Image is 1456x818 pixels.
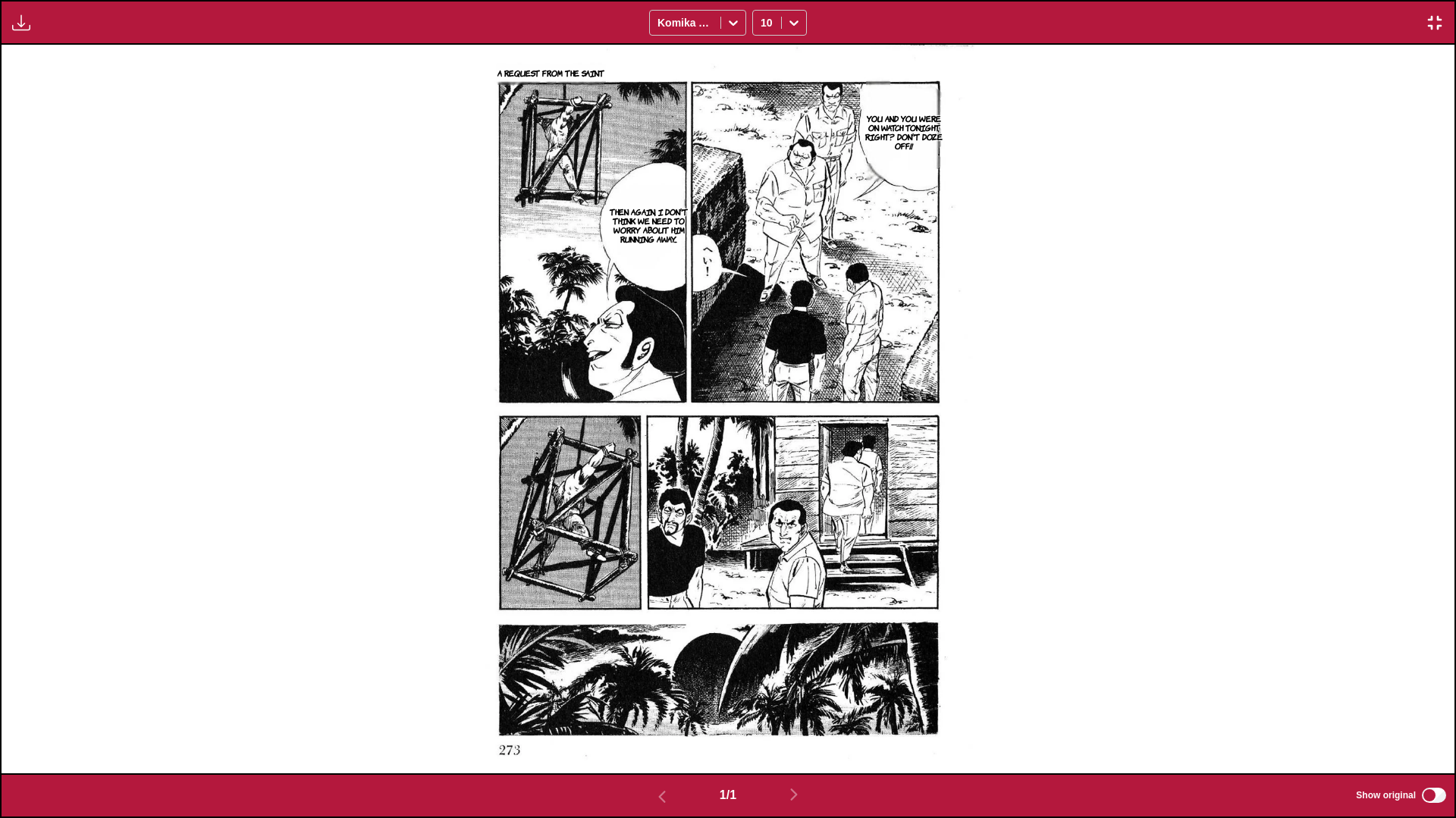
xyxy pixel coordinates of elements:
[482,45,974,773] img: Manga Panel
[12,14,30,32] img: Download translated images
[1356,790,1416,801] span: Show original
[860,111,948,153] p: You and you were on watch tonight, right? Don't doze off!!
[605,204,694,246] p: Then again, I don't think we need to worry about him running away...
[720,788,736,802] span: 1 / 1
[785,785,803,804] img: Next page
[1422,788,1446,803] input: Show original
[494,65,607,80] p: A request from the Saint
[653,788,671,806] img: Previous page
